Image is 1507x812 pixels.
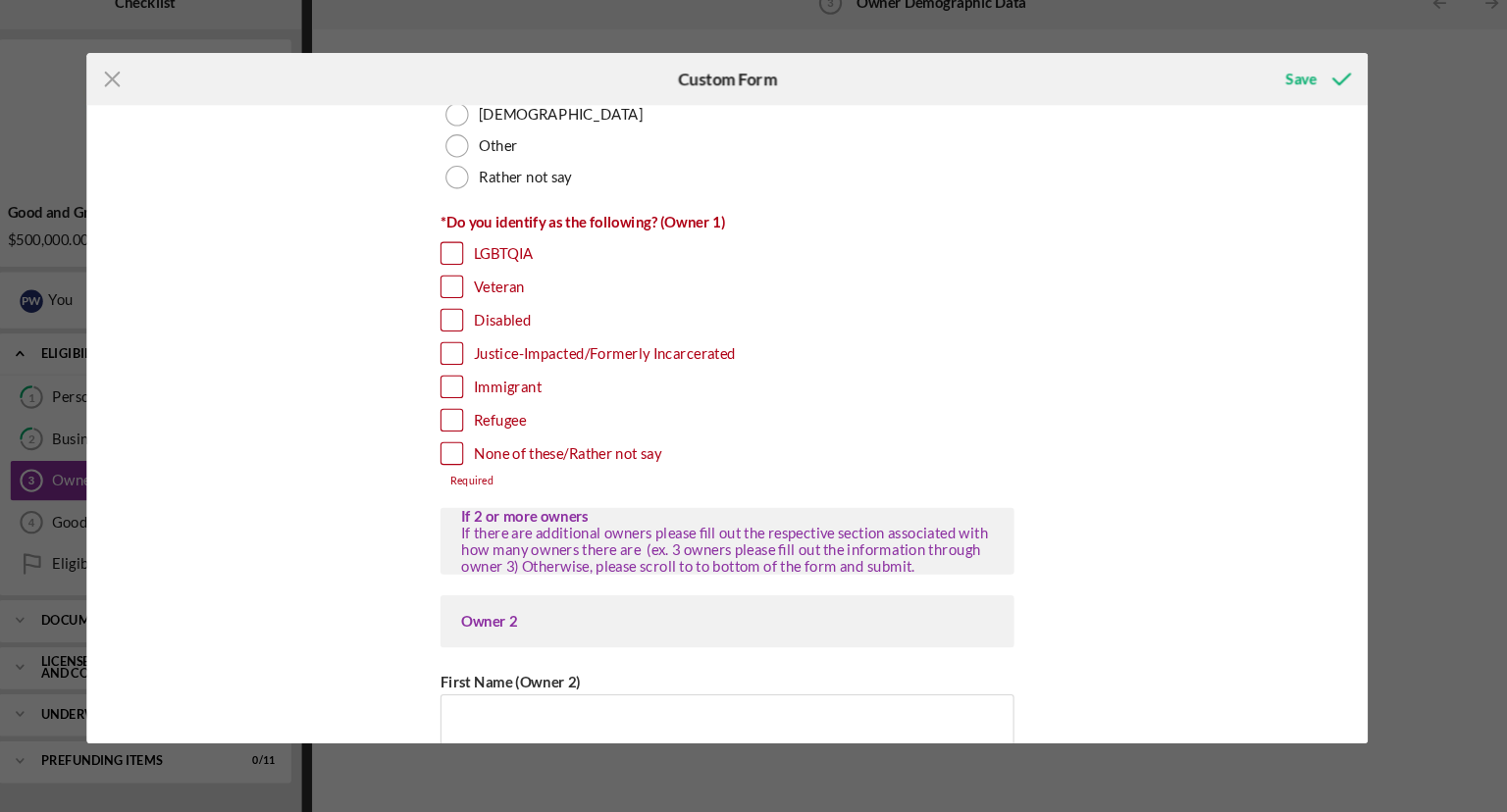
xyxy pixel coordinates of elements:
[503,608,1004,624] div: Owner 2
[520,131,674,147] label: [DEMOGRAPHIC_DATA]
[503,525,1004,572] div: If there are additional owners please fill out the respective section associated with how many ow...
[520,161,556,177] label: Other
[515,260,571,279] label: LGBTQIA
[484,232,1023,248] div: *Do you identify as the following? (Owner 1)
[515,417,564,436] label: Refugee
[503,509,1004,525] div: If 2 or more owners
[515,323,569,342] label: Disabled
[515,448,692,468] label: None of these/Rather not say
[484,664,615,681] label: First Name (Owner 2)
[515,291,563,311] label: Veteran
[1278,86,1307,126] div: Save
[484,479,1023,490] div: Required
[520,190,607,206] label: Rather not say
[515,385,579,405] label: Immigrant
[515,354,761,374] label: Justice-Impacted/Formerly Incarcerated
[1259,86,1356,126] button: Save
[706,97,800,115] h6: Custom Form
